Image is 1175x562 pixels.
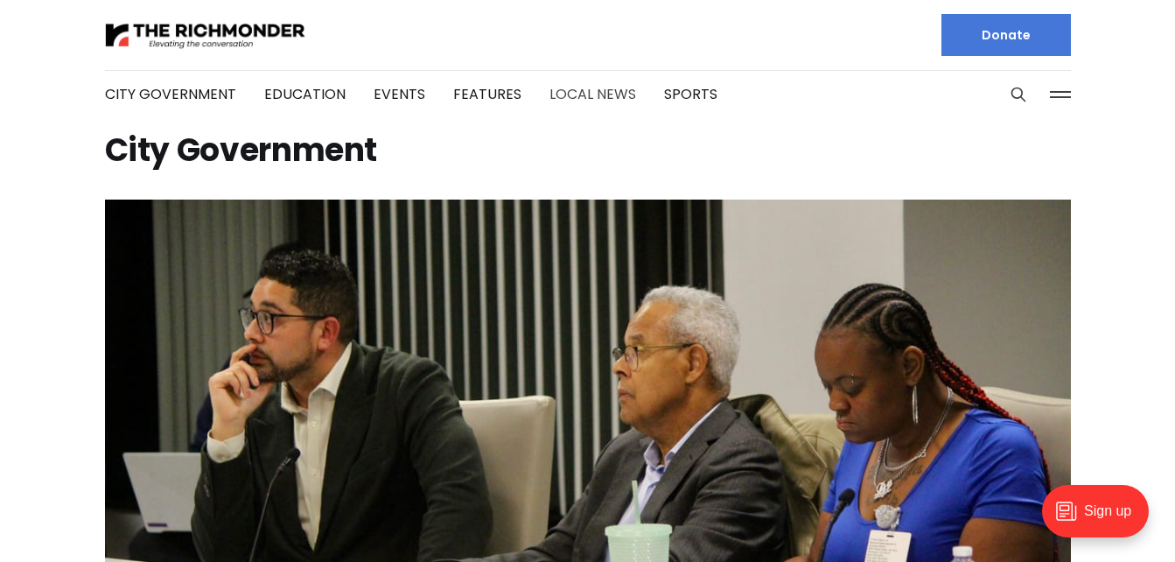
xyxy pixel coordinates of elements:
a: City Government [105,84,236,104]
a: Events [374,84,425,104]
a: Sports [664,84,717,104]
h1: City Government [105,137,1071,165]
iframe: portal-trigger [1027,476,1175,562]
img: The Richmonder [105,20,306,51]
a: Features [453,84,521,104]
a: Education [264,84,346,104]
a: Local News [549,84,636,104]
a: Donate [941,14,1071,56]
button: Search this site [1005,81,1032,108]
